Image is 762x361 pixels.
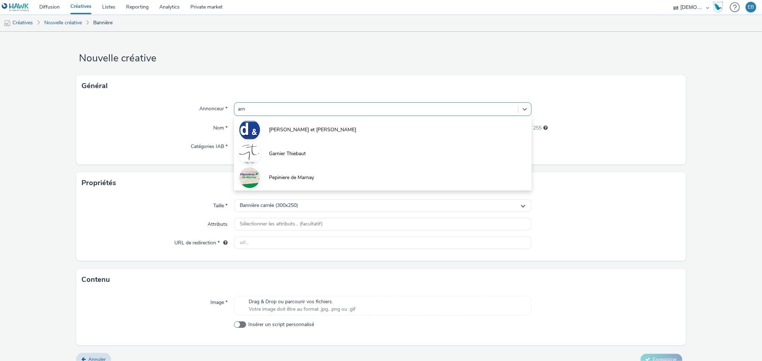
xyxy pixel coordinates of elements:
span: Sélectionner les attributs... (facultatif) [240,221,323,227]
img: undefined Logo [2,3,29,12]
div: 255 caractères maximum [544,124,548,132]
label: Nom * [210,122,230,132]
h3: Général [81,81,108,91]
div: L'URL de redirection sera utilisée comme URL de validation avec certains SSP et ce sera l'URL de ... [220,239,228,246]
div: EB [748,2,754,12]
span: [PERSON_NAME] et [PERSON_NAME] [269,126,356,133]
label: Catégories IAB * [188,140,230,150]
label: Taille * [210,199,230,209]
label: Image * [208,296,230,306]
label: Attributs [205,218,230,228]
span: Pepiniere de Marnay [269,174,314,181]
a: Bannière [90,14,116,31]
img: Arnaud et Blanc [239,120,260,140]
span: Drag & Drop ou parcourir vos fichiers. [249,298,355,305]
img: Garnier Thiebaut [239,143,260,164]
label: URL de redirection * [171,237,230,246]
span: Votre image doit être au format .jpg, .png ou .gif [249,306,355,313]
h3: Contenu [81,274,110,285]
a: Hawk Academy [713,1,726,13]
h3: Propriétés [81,178,116,188]
img: Hawk Academy [713,1,723,13]
h1: Nouvelle créative [76,52,686,65]
span: Insérer un script personnalisé [248,321,314,328]
input: url... [234,237,531,249]
a: Nouvelle créative [41,14,85,31]
span: Bannière carrée (300x250) [240,203,298,209]
label: Annonceur * [196,102,230,112]
img: Pepiniere de Marnay [239,167,260,188]
img: mobile [4,20,11,27]
span: Garnier Thiebaut [269,150,306,157]
span: 255 [533,124,542,132]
